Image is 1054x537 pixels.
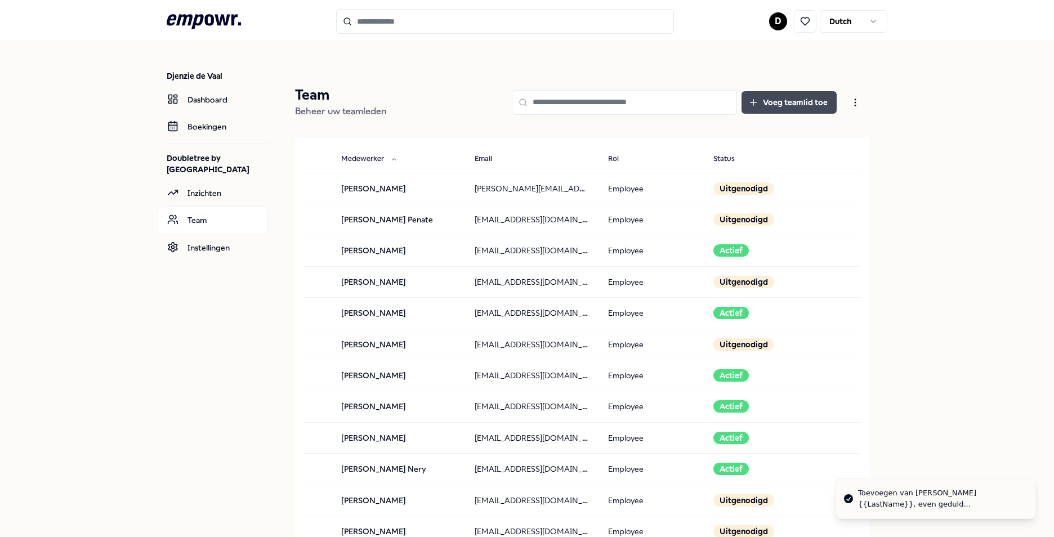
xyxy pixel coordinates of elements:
td: Employee [599,173,705,204]
input: Search for products, categories or subcategories [336,9,674,34]
div: Actief [713,432,749,444]
td: Employee [599,360,705,391]
td: Employee [599,454,705,485]
a: Instellingen [158,234,268,261]
button: Voeg teamlid toe [742,91,837,114]
td: [PERSON_NAME] [332,235,466,266]
td: [PERSON_NAME] [332,266,466,297]
td: [PERSON_NAME] [332,173,466,204]
button: Status [704,148,757,171]
a: Inzichten [158,180,268,207]
div: Actief [713,463,749,475]
p: Djenzie de Vaal [167,70,268,82]
div: Actief [713,244,749,257]
button: D [769,12,787,30]
td: [EMAIL_ADDRESS][DOMAIN_NAME] [466,235,599,266]
td: [PERSON_NAME] Penate [332,204,466,235]
button: Email [466,148,515,171]
td: Employee [599,329,705,360]
td: [EMAIL_ADDRESS][DOMAIN_NAME] [466,329,599,360]
td: Employee [599,204,705,235]
td: [PERSON_NAME] [332,360,466,391]
td: [EMAIL_ADDRESS][DOMAIN_NAME] [466,391,599,422]
div: Actief [713,307,749,319]
button: Open menu [841,91,869,114]
td: [EMAIL_ADDRESS][DOMAIN_NAME] [466,360,599,391]
div: Uitgenodigd [713,276,774,288]
div: Uitgenodigd [713,213,774,226]
div: Toevoegen van [PERSON_NAME] {{LastName}}, even geduld... [858,487,1026,509]
td: [PERSON_NAME][EMAIL_ADDRESS][DOMAIN_NAME] [466,173,599,204]
td: Employee [599,266,705,297]
a: Dashboard [158,86,268,113]
td: [PERSON_NAME] [332,422,466,453]
td: Employee [599,391,705,422]
td: Employee [599,422,705,453]
td: [EMAIL_ADDRESS][DOMAIN_NAME] [466,204,599,235]
div: Uitgenodigd [713,182,774,195]
td: [PERSON_NAME] [332,391,466,422]
span: Beheer uw teamleden [295,106,387,117]
td: Employee [599,235,705,266]
div: Uitgenodigd [713,338,774,351]
td: [PERSON_NAME] Nery [332,454,466,485]
td: [PERSON_NAME] [332,329,466,360]
div: Actief [713,400,749,413]
button: Rol [599,148,641,171]
a: Boekingen [158,113,268,140]
td: [PERSON_NAME] [332,298,466,329]
p: Team [295,86,387,104]
td: [EMAIL_ADDRESS][DOMAIN_NAME] [466,454,599,485]
button: Medewerker [332,148,407,171]
td: [EMAIL_ADDRESS][DOMAIN_NAME] [466,298,599,329]
td: Employee [599,298,705,329]
p: Doubletree by [GEOGRAPHIC_DATA] [167,153,268,175]
td: [EMAIL_ADDRESS][DOMAIN_NAME] [466,266,599,297]
div: Actief [713,369,749,382]
td: [EMAIL_ADDRESS][DOMAIN_NAME] [466,422,599,453]
a: Team [158,207,268,234]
